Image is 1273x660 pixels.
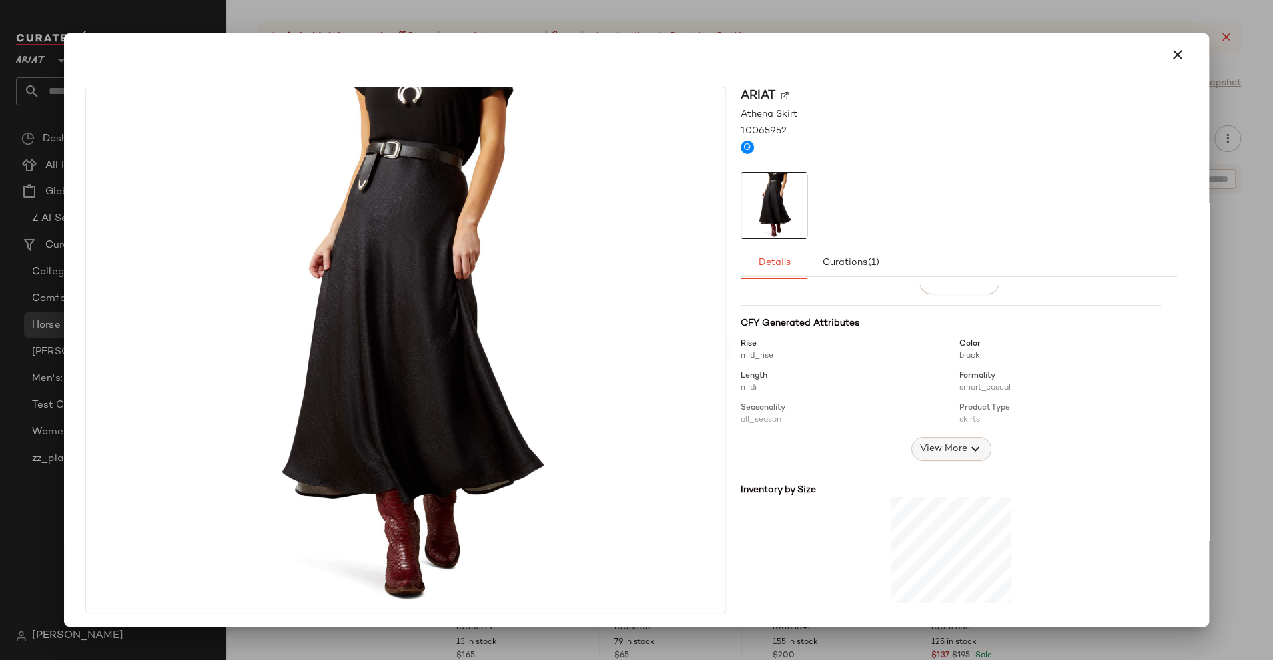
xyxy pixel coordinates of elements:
div: CFY Generated Attributes [741,316,1162,330]
span: View More [919,441,967,457]
div: Inventory by Size [741,483,1162,497]
span: Details [757,258,790,268]
span: Athena Skirt [741,107,797,121]
button: View More [911,437,991,461]
span: Ariat [741,87,775,105]
img: svg%3e [781,91,789,99]
span: (1) [867,258,879,268]
img: 10065952_front.jpg [86,87,725,613]
span: Curations [822,258,880,268]
span: 10065952 [741,124,787,138]
img: 10065952_front.jpg [741,173,807,238]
